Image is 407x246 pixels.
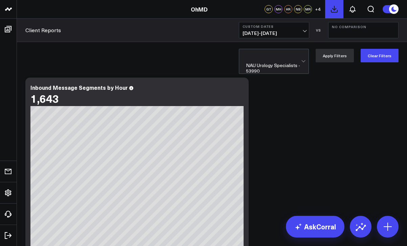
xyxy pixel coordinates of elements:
button: No Comparison [328,22,399,38]
button: Apply Filters [316,49,354,62]
div: NAU Urology Specialists - 53990 [246,63,301,74]
button: Custom Dates[DATE]-[DATE] [239,22,309,38]
div: VS [313,28,325,32]
div: MR [304,5,312,13]
div: HR [284,5,292,13]
a: Client Reports [25,26,61,34]
div: Inbound Message Segments by Hour [30,84,128,91]
div: GT [265,5,273,13]
button: Clear Filters [361,49,399,62]
div: 1,643 [30,92,59,104]
span: [DATE] - [DATE] [243,30,306,36]
b: Custom Dates [243,24,306,28]
span: + 4 [315,7,321,12]
button: +4 [314,5,322,13]
a: AskCorral [286,216,344,238]
b: No Comparison [332,25,395,29]
div: MH [274,5,282,13]
a: OhMD [191,5,208,13]
div: NB [294,5,302,13]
